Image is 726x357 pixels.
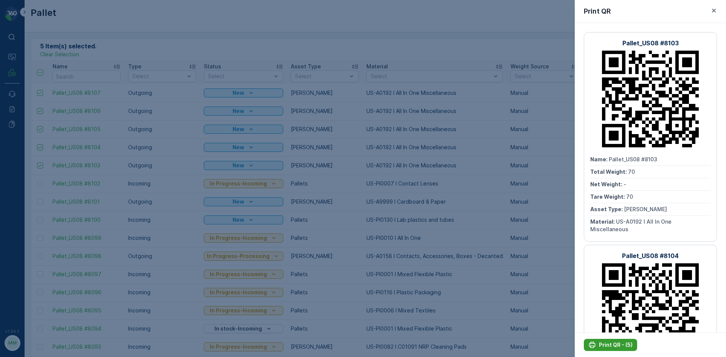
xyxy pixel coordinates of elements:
span: [PERSON_NAME] [40,174,83,180]
span: Tare Weight : [6,161,42,168]
span: Pallet_US08 #8103 [609,156,657,162]
button: Print QR - (5) [584,339,637,351]
span: US-A9999 I Cardboard & Paper [32,186,113,193]
span: Name : [590,156,609,162]
span: Total Weight : [590,168,628,175]
p: Pallet_US08 #8103 [622,39,679,48]
p: Print QR - (5) [599,341,633,349]
p: Pallet_US08 #8104 [622,251,679,260]
span: Net Weight : [590,181,624,187]
span: Total Weight : [6,136,44,143]
span: 70 [626,193,633,200]
span: Asset Type : [590,206,624,212]
span: 70 [42,161,49,168]
span: Material : [590,218,616,225]
span: 70 [44,136,51,143]
span: - [40,149,42,155]
span: Tare Weight : [590,193,626,200]
span: Asset Type : [6,174,40,180]
span: 70 [628,168,635,175]
p: Print QR [584,6,611,17]
span: Pallet_US08 #8101 [25,124,72,130]
span: - [624,181,626,187]
span: US-A0192 I All In One Miscellaneous [590,218,672,232]
span: Material : [6,186,32,193]
span: Net Weight : [6,149,40,155]
p: Pallet_US08 #8101 [335,6,390,15]
span: [PERSON_NAME] [624,206,667,212]
span: Name : [6,124,25,130]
